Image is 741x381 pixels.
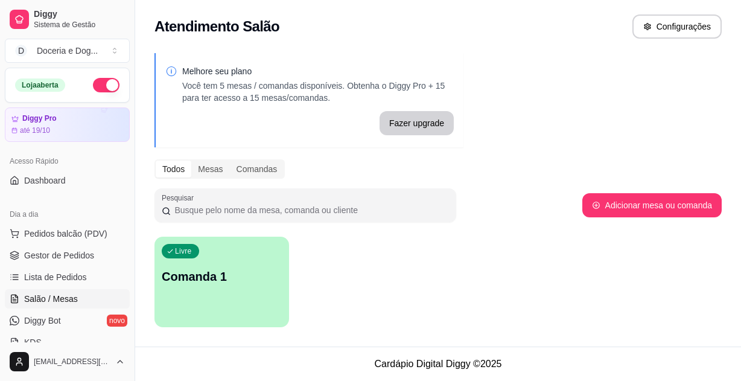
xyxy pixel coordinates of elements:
[37,45,98,57] div: Doceria e Dog ...
[5,311,130,330] a: Diggy Botnovo
[5,347,130,376] button: [EMAIL_ADDRESS][DOMAIN_NAME]
[175,246,192,256] p: Livre
[154,237,289,327] button: LivreComanda 1
[582,193,722,217] button: Adicionar mesa ou comanda
[24,228,107,240] span: Pedidos balcão (PDV)
[5,333,130,352] a: KDS
[5,152,130,171] div: Acesso Rápido
[24,271,87,283] span: Lista de Pedidos
[24,336,42,348] span: KDS
[15,78,65,92] div: Loja aberta
[191,161,229,178] div: Mesas
[20,126,50,135] article: até 19/10
[5,5,130,34] a: DiggySistema de Gestão
[182,65,454,77] p: Melhore seu plano
[632,14,722,39] button: Configurações
[93,78,119,92] button: Alterar Status
[162,268,282,285] p: Comanda 1
[171,204,449,216] input: Pesquisar
[15,45,27,57] span: D
[24,249,94,261] span: Gestor de Pedidos
[156,161,191,178] div: Todos
[5,289,130,309] a: Salão / Mesas
[380,111,454,135] button: Fazer upgrade
[162,193,198,203] label: Pesquisar
[5,246,130,265] a: Gestor de Pedidos
[24,293,78,305] span: Salão / Mesas
[22,114,57,123] article: Diggy Pro
[5,267,130,287] a: Lista de Pedidos
[5,171,130,190] a: Dashboard
[34,9,125,20] span: Diggy
[182,80,454,104] p: Você tem 5 mesas / comandas disponíveis. Obtenha o Diggy Pro + 15 para ter acesso a 15 mesas/coma...
[5,107,130,142] a: Diggy Proaté 19/10
[5,205,130,224] div: Dia a dia
[5,224,130,243] button: Pedidos balcão (PDV)
[5,39,130,63] button: Select a team
[24,315,61,327] span: Diggy Bot
[135,347,741,381] footer: Cardápio Digital Diggy © 2025
[34,357,110,367] span: [EMAIL_ADDRESS][DOMAIN_NAME]
[24,174,66,187] span: Dashboard
[230,161,284,178] div: Comandas
[34,20,125,30] span: Sistema de Gestão
[154,17,279,36] h2: Atendimento Salão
